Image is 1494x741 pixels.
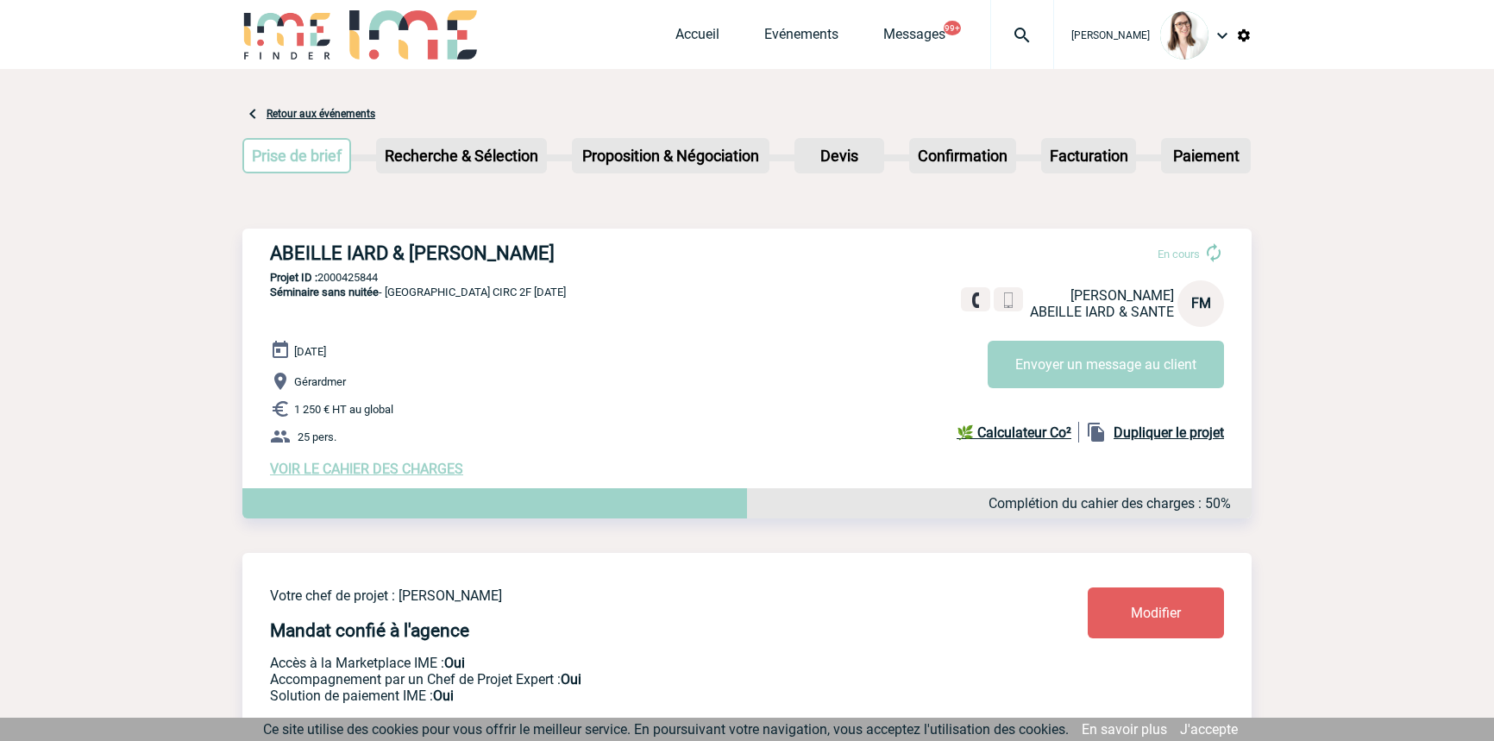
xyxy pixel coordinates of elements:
p: Conformité aux process achat client, Prise en charge de la facturation, Mutualisation de plusieur... [270,688,986,704]
span: 25 pers. [298,430,336,443]
a: En savoir plus [1082,721,1167,738]
span: Modifier [1131,605,1181,621]
img: fixe.png [968,292,983,308]
span: [PERSON_NAME] [1071,29,1150,41]
span: [DATE] [294,345,326,358]
p: Paiement [1163,140,1249,172]
a: J'accepte [1180,721,1238,738]
a: Evénements [764,26,838,50]
p: 2000425844 [242,271,1252,284]
p: Confirmation [911,140,1014,172]
img: file_copy-black-24dp.png [1086,422,1107,443]
p: Proposition & Négociation [574,140,768,172]
p: Facturation [1043,140,1135,172]
h3: ABEILLE IARD & [PERSON_NAME] [270,242,788,264]
a: VOIR LE CAHIER DES CHARGES [270,461,463,477]
p: Prise de brief [244,140,349,172]
button: Envoyer un message au client [988,341,1224,388]
a: 🌿 Calculateur Co² [957,422,1079,443]
span: En cours [1158,248,1200,261]
p: Recherche & Sélection [378,140,545,172]
p: Accès à la Marketplace IME : [270,655,986,671]
b: Oui [561,671,581,688]
span: - [GEOGRAPHIC_DATA] CIRC 2F [DATE] [270,286,566,298]
span: ABEILLE IARD & SANTE [1030,304,1174,320]
span: Ce site utilise des cookies pour vous offrir le meilleur service. En poursuivant votre navigation... [263,721,1069,738]
a: Messages [883,26,945,50]
a: Retour aux événements [267,108,375,120]
p: Votre chef de projet : [PERSON_NAME] [270,587,986,604]
b: Oui [444,655,465,671]
span: FM [1191,295,1211,311]
p: Prestation payante [270,671,986,688]
a: Accueil [675,26,719,50]
img: portable.png [1001,292,1016,308]
b: Dupliquer le projet [1114,424,1224,441]
span: 1 250 € HT au global [294,403,393,416]
p: Devis [796,140,882,172]
b: Oui [433,688,454,704]
b: Projet ID : [270,271,317,284]
span: Séminaire sans nuitée [270,286,379,298]
img: 122719-0.jpg [1160,11,1208,60]
span: [PERSON_NAME] [1070,287,1174,304]
span: Gérardmer [294,375,346,388]
button: 99+ [944,21,961,35]
h4: Mandat confié à l'agence [270,620,469,641]
img: IME-Finder [242,10,332,60]
b: 🌿 Calculateur Co² [957,424,1071,441]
